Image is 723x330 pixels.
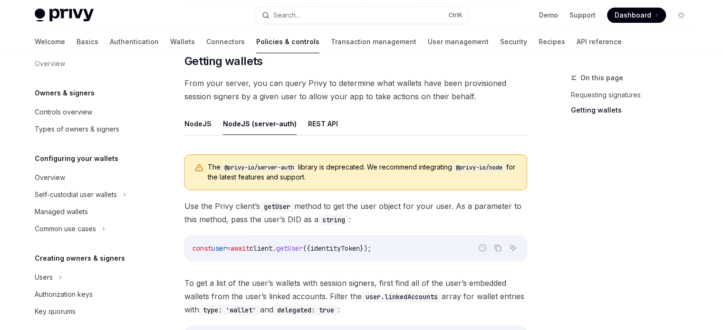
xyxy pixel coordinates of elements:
a: Requesting signatures [571,87,696,103]
div: Types of owners & signers [35,123,119,135]
span: Getting wallets [184,54,263,69]
img: light logo [35,9,94,22]
a: Support [569,10,596,20]
h5: Owners & signers [35,87,95,99]
a: Getting wallets [571,103,696,118]
div: Managed wallets [35,206,88,217]
a: API reference [577,30,622,53]
a: Transaction management [331,30,416,53]
span: From your server, you can query Privy to determine what wallets have been provisioned session sig... [184,76,527,103]
h5: Configuring your wallets [35,153,118,164]
span: user [212,244,227,253]
code: @privy-io/node [452,163,506,172]
div: Search... [273,9,300,21]
a: Authentication [110,30,159,53]
a: Managed wallets [27,203,149,220]
code: getUser [260,201,294,212]
button: Self-custodial user wallets [27,186,149,203]
svg: Warning [194,163,204,173]
span: . [272,244,276,253]
button: Search...CtrlK [255,7,468,24]
a: Dashboard [607,8,666,23]
span: }); [360,244,371,253]
span: ({ [303,244,310,253]
span: Use the Privy client’s method to get the user object for your user. As a parameter to this method... [184,199,527,226]
a: User management [428,30,489,53]
a: Connectors [206,30,245,53]
a: Basics [77,30,98,53]
code: @privy-io/server-auth [221,163,298,172]
a: Key quorums [27,303,149,320]
div: Self-custodial user wallets [35,189,117,200]
div: Controls overview [35,106,92,118]
div: Users [35,272,53,283]
div: Overview [35,172,65,183]
a: Overview [27,169,149,186]
a: Authorization keys [27,286,149,303]
a: Demo [539,10,558,20]
span: = [227,244,231,253]
span: client [250,244,272,253]
h5: Creating owners & signers [35,253,125,264]
button: Users [27,269,149,286]
a: Security [500,30,527,53]
button: Toggle dark mode [674,8,689,23]
a: Wallets [170,30,195,53]
button: Report incorrect code [476,242,489,254]
button: NodeJS (server-auth) [223,113,297,135]
span: await [231,244,250,253]
a: Recipes [539,30,565,53]
span: The library is deprecated. We recommend integrating for the latest features and support. [208,162,517,182]
button: Ask AI [507,242,519,254]
span: const [193,244,212,253]
span: Dashboard [615,10,651,20]
div: Common use cases [35,223,96,235]
a: Welcome [35,30,65,53]
a: Types of owners & signers [27,121,149,138]
button: NodeJS [184,113,212,135]
span: getUser [276,244,303,253]
span: On this page [580,72,623,84]
div: Key quorums [35,306,76,317]
span: Ctrl K [448,11,463,19]
button: REST API [308,113,338,135]
code: string [318,215,349,225]
button: Copy the contents from the code block [492,242,504,254]
code: user.linkedAccounts [362,292,442,302]
a: Policies & controls [256,30,319,53]
button: Common use cases [27,220,149,237]
a: Controls overview [27,104,149,121]
div: Authorization keys [35,289,93,300]
span: To get a list of the user’s wallets with session signers, first find all of the user’s embedded w... [184,276,527,316]
span: identityToken [310,244,360,253]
